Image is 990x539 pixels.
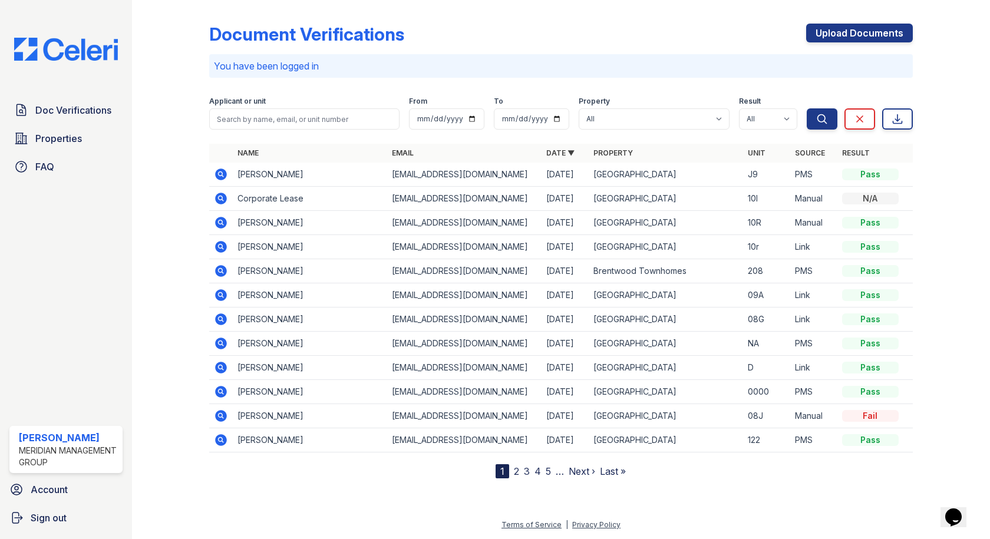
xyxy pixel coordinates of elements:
div: Pass [842,362,899,373]
span: Account [31,482,68,497]
td: Corporate Lease [233,187,387,211]
td: [PERSON_NAME] [233,211,387,235]
div: Fail [842,410,899,422]
td: [PERSON_NAME] [233,259,387,283]
span: FAQ [35,160,54,174]
td: 10l [743,187,790,211]
td: PMS [790,259,837,283]
span: Properties [35,131,82,146]
td: [EMAIL_ADDRESS][DOMAIN_NAME] [387,356,542,380]
div: Pass [842,265,899,277]
a: Terms of Service [501,520,562,529]
td: 10r [743,235,790,259]
span: Doc Verifications [35,103,111,117]
label: Property [579,97,610,106]
td: [GEOGRAPHIC_DATA] [589,283,743,307]
td: [PERSON_NAME] [233,356,387,380]
td: [DATE] [542,356,589,380]
div: Pass [842,434,899,446]
a: 4 [534,465,541,477]
a: Doc Verifications [9,98,123,122]
td: [DATE] [542,404,589,428]
td: PMS [790,428,837,452]
td: [EMAIL_ADDRESS][DOMAIN_NAME] [387,259,542,283]
div: [PERSON_NAME] [19,431,118,445]
td: [PERSON_NAME] [233,283,387,307]
td: [DATE] [542,283,589,307]
a: Source [795,148,825,157]
td: [PERSON_NAME] [233,380,387,404]
td: Link [790,356,837,380]
div: N/A [842,193,899,204]
a: Sign out [5,506,127,530]
td: PMS [790,380,837,404]
td: [DATE] [542,380,589,404]
a: Unit [748,148,765,157]
td: [DATE] [542,235,589,259]
td: [PERSON_NAME] [233,235,387,259]
div: Pass [842,338,899,349]
a: 3 [524,465,530,477]
label: Result [739,97,761,106]
td: [EMAIL_ADDRESS][DOMAIN_NAME] [387,307,542,332]
td: [EMAIL_ADDRESS][DOMAIN_NAME] [387,283,542,307]
td: 122 [743,428,790,452]
a: Email [392,148,414,157]
td: [DATE] [542,307,589,332]
td: 08J [743,404,790,428]
td: [EMAIL_ADDRESS][DOMAIN_NAME] [387,163,542,187]
div: | [566,520,568,529]
a: Upload Documents [806,24,913,42]
a: Account [5,478,127,501]
a: Result [842,148,870,157]
span: Sign out [31,511,67,525]
td: 08G [743,307,790,332]
td: [PERSON_NAME] [233,404,387,428]
a: Last » [600,465,626,477]
td: Link [790,307,837,332]
td: [DATE] [542,428,589,452]
label: From [409,97,427,106]
td: [EMAIL_ADDRESS][DOMAIN_NAME] [387,211,542,235]
label: To [494,97,503,106]
td: Brentwood Townhomes [589,259,743,283]
td: PMS [790,332,837,356]
td: NA [743,332,790,356]
td: [GEOGRAPHIC_DATA] [589,163,743,187]
td: [DATE] [542,187,589,211]
div: Pass [842,217,899,229]
a: FAQ [9,155,123,178]
td: [PERSON_NAME] [233,307,387,332]
a: Privacy Policy [572,520,621,529]
a: Next › [569,465,595,477]
td: 208 [743,259,790,283]
td: [GEOGRAPHIC_DATA] [589,380,743,404]
td: [DATE] [542,163,589,187]
iframe: chat widget [940,492,978,527]
div: Pass [842,313,899,325]
td: [EMAIL_ADDRESS][DOMAIN_NAME] [387,235,542,259]
a: Name [237,148,259,157]
td: D [743,356,790,380]
a: Property [593,148,633,157]
td: [PERSON_NAME] [233,163,387,187]
td: [EMAIL_ADDRESS][DOMAIN_NAME] [387,404,542,428]
td: [GEOGRAPHIC_DATA] [589,404,743,428]
div: Document Verifications [209,24,404,45]
label: Applicant or unit [209,97,266,106]
a: Properties [9,127,123,150]
p: You have been logged in [214,59,907,73]
td: [GEOGRAPHIC_DATA] [589,235,743,259]
td: [DATE] [542,259,589,283]
td: [DATE] [542,211,589,235]
td: [GEOGRAPHIC_DATA] [589,187,743,211]
td: 09A [743,283,790,307]
td: Manual [790,211,837,235]
td: [PERSON_NAME] [233,428,387,452]
div: Pass [842,386,899,398]
td: PMS [790,163,837,187]
td: [PERSON_NAME] [233,332,387,356]
td: [GEOGRAPHIC_DATA] [589,211,743,235]
td: 10R [743,211,790,235]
